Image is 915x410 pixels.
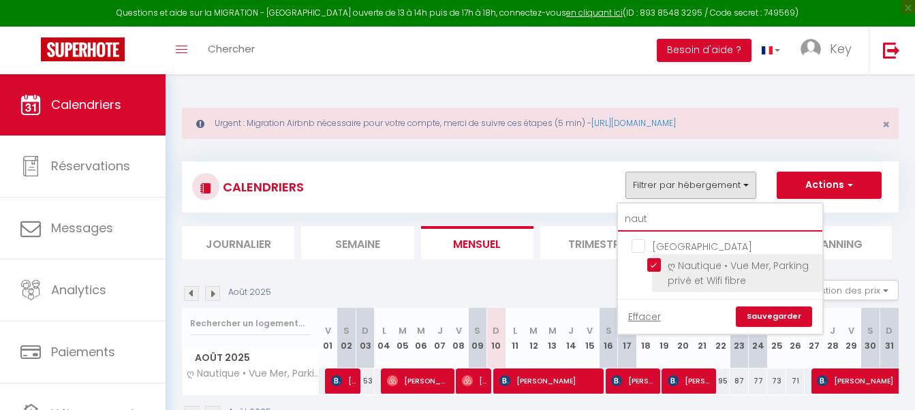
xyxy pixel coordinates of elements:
div: 53 [356,368,374,394]
th: 06 [412,308,431,368]
button: Filtrer par hébergement [625,172,756,199]
abbr: M [792,324,800,337]
abbr: S [606,324,612,337]
span: [PERSON_NAME] [462,368,486,394]
div: 73 [767,368,786,394]
abbr: S [736,324,743,337]
th: 24 [749,308,767,368]
th: 02 [337,308,356,368]
th: 22 [711,308,730,368]
div: 77 [749,368,767,394]
li: Planning [779,226,892,259]
img: Super Booking [41,37,125,61]
th: 23 [730,308,748,368]
span: [PERSON_NAME] [668,368,711,394]
abbr: V [456,324,462,337]
span: Paiements [51,343,115,360]
a: Effacer [628,309,661,324]
a: Sauvegarder [736,306,812,327]
th: 26 [786,308,805,368]
th: 04 [375,308,393,368]
th: 01 [319,308,337,368]
th: 09 [468,308,486,368]
abbr: D [493,324,499,337]
abbr: M [548,324,557,337]
abbr: L [775,324,779,337]
th: 16 [599,308,617,368]
th: 13 [543,308,561,368]
th: 27 [805,308,823,368]
th: 31 [880,308,899,368]
input: Rechercher un logement... [618,207,822,232]
abbr: J [568,324,574,337]
a: ... Key [790,27,869,74]
th: 20 [674,308,692,368]
abbr: V [717,324,724,337]
img: logout [883,42,900,59]
th: 19 [655,308,674,368]
span: Key [830,40,852,57]
div: Urgent : Migration Airbnb nécessaire pour votre compte, merci de suivre ces étapes (5 min) - [182,108,899,139]
abbr: J [699,324,704,337]
abbr: M [417,324,425,337]
abbr: J [830,324,835,337]
a: Chercher [198,27,265,74]
th: 25 [767,308,786,368]
li: Trimestre [540,226,653,259]
button: Close [882,119,890,131]
th: 10 [487,308,506,368]
abbr: D [755,324,762,337]
button: Open LiveChat chat widget [11,5,52,46]
th: 17 [618,308,636,368]
abbr: L [382,324,386,337]
th: 03 [356,308,374,368]
a: en cliquant ici [566,7,623,18]
abbr: J [437,324,443,337]
span: ღ Nautique • Vue Mer, Parking privé et Wifi fibre [668,259,809,287]
th: 15 [580,308,599,368]
span: [PERSON_NAME] [331,368,356,394]
abbr: M [399,324,407,337]
abbr: S [867,324,873,337]
span: Analytics [51,281,106,298]
th: 18 [636,308,655,368]
th: 05 [393,308,412,368]
button: Actions [777,172,882,199]
div: Filtrer par hébergement [617,202,824,335]
abbr: M [679,324,687,337]
th: 21 [693,308,711,368]
span: [PERSON_NAME] [611,368,654,394]
a: [URL][DOMAIN_NAME] [591,117,676,129]
li: Journalier [182,226,294,259]
abbr: D [886,324,893,337]
abbr: L [644,324,648,337]
abbr: M [810,324,818,337]
img: ... [801,39,821,59]
span: ღ Nautique • Vue Mer, Parking privé et Wifi fibre [185,368,321,379]
p: Août 2025 [228,286,271,299]
li: Semaine [301,226,414,259]
th: 14 [561,308,580,368]
button: Gestion des prix [797,280,899,300]
span: × [882,116,890,133]
th: 12 [524,308,542,368]
span: Calendriers [51,96,121,113]
abbr: S [343,324,350,337]
span: Réservations [51,157,130,174]
th: 07 [431,308,449,368]
h3: CALENDRIERS [219,172,304,202]
abbr: S [474,324,480,337]
span: Messages [51,219,113,236]
th: 08 [450,308,468,368]
span: [PERSON_NAME] [499,368,598,394]
div: 71 [786,368,805,394]
abbr: D [362,324,369,337]
abbr: V [848,324,854,337]
abbr: M [660,324,668,337]
abbr: V [587,324,593,337]
button: Besoin d'aide ? [657,39,751,62]
abbr: V [325,324,331,337]
span: Août 2025 [183,348,318,368]
div: 95 [711,368,730,394]
abbr: M [529,324,538,337]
